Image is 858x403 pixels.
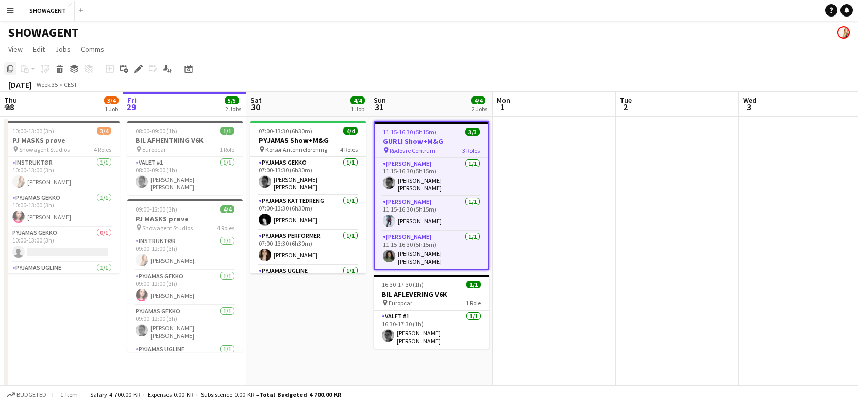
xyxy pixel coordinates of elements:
[5,389,48,400] button: Budgeted
[249,101,262,113] span: 30
[374,121,489,270] app-job-card: 11:15-16:30 (5h15m)3/3GURLI Show+M&G Rødovre Centrum3 Roles[PERSON_NAME]1/111:15-16:30 (5h15m)[PE...
[466,299,481,307] span: 1 Role
[374,289,489,299] h3: BIL AFLEVERING V6K
[250,195,366,230] app-card-role: PYJAMAS KATTEDRENG1/107:00-13:30 (6h30m)[PERSON_NAME]
[259,127,312,135] span: 07:00-13:30 (6h30m)
[374,95,386,105] span: Sun
[259,391,341,398] span: Total Budgeted 4 700.00 KR
[250,121,366,273] app-job-card: 07:00-13:30 (6h30m)4/4PYJAMAS Show+M&G Korsør Antenneforening4 RolesPYJAMAS GEKKO1/107:00-13:30 (...
[217,224,234,232] span: 4 Roles
[16,391,46,398] span: Budgeted
[374,275,489,349] app-job-card: 16:30-17:30 (1h)1/1BIL AFLEVERING V6K Europcar1 RoleValet #11/116:30-17:30 (1h)[PERSON_NAME] [PER...
[29,42,49,56] a: Edit
[127,95,137,105] span: Fri
[375,231,488,269] app-card-role: [PERSON_NAME]1/111:15-16:30 (5h15m)[PERSON_NAME] [PERSON_NAME]
[375,137,488,146] h3: GURLI Show+M&G
[127,136,243,145] h3: BIL AFHENTNING V6K
[90,391,341,398] div: Salary 4 700.00 KR + Expenses 0.00 KR + Subsistence 0.00 KR =
[104,96,119,104] span: 3/4
[64,80,77,88] div: CEST
[136,127,177,135] span: 08:00-09:00 (1h)
[742,101,756,113] span: 3
[4,121,120,273] app-job-card: 10:00-13:00 (3h)3/4PJ MASKS prøve Showagent Studios4 RolesINSTRUKTØR1/110:00-13:00 (3h)[PERSON_NA...
[375,158,488,196] app-card-role: [PERSON_NAME]1/111:15-16:30 (5h15m)[PERSON_NAME] [PERSON_NAME] [PERSON_NAME]
[8,25,79,40] h1: SHOWAGENT
[383,128,436,136] span: 11:15-16:30 (5h15m)
[127,235,243,270] app-card-role: INSTRUKTØR1/109:00-12:00 (3h)[PERSON_NAME]
[225,105,241,113] div: 2 Jobs
[462,147,480,154] span: 3 Roles
[343,127,358,135] span: 4/4
[250,136,366,145] h3: PYJAMAS Show+M&G
[375,196,488,231] app-card-role: [PERSON_NAME]1/111:15-16:30 (5h15m)[PERSON_NAME]
[250,157,366,195] app-card-role: PYJAMAS GEKKO1/107:00-13:30 (6h30m)[PERSON_NAME] [PERSON_NAME] [PERSON_NAME]
[8,79,32,90] div: [DATE]
[127,157,243,195] app-card-role: Valet #11/108:00-09:00 (1h)[PERSON_NAME] [PERSON_NAME] [PERSON_NAME]
[250,265,366,303] app-card-role: PYJAMAS UGLINE1/1
[220,205,234,213] span: 4/4
[12,127,54,135] span: 10:00-13:00 (3h)
[81,44,104,54] span: Comms
[34,80,60,88] span: Week 35
[126,101,137,113] span: 29
[389,299,412,307] span: Europcar
[497,95,510,105] span: Mon
[471,96,485,104] span: 4/4
[127,270,243,305] app-card-role: PYJAMAS GEKKO1/109:00-12:00 (3h)[PERSON_NAME]
[127,344,243,382] app-card-role: PYJAMAS UGLINE1/1
[142,224,193,232] span: Showagent Studios
[77,42,108,56] a: Comms
[94,146,111,153] span: 4 Roles
[127,305,243,344] app-card-role: PYJAMAS GEKKO1/109:00-12:00 (3h)[PERSON_NAME] [PERSON_NAME] [PERSON_NAME]
[472,105,487,113] div: 2 Jobs
[3,101,17,113] span: 28
[620,95,632,105] span: Tue
[4,136,120,145] h3: PJ MASKS prøve
[374,311,489,349] app-card-role: Valet #11/116:30-17:30 (1h)[PERSON_NAME] [PERSON_NAME] [PERSON_NAME]
[250,230,366,265] app-card-role: PYJAMAS Performer1/107:00-13:30 (6h30m)[PERSON_NAME]
[127,121,243,195] app-job-card: 08:00-09:00 (1h)1/1BIL AFHENTNING V6K Europcar1 RoleValet #11/108:00-09:00 (1h)[PERSON_NAME] [PER...
[51,42,75,56] a: Jobs
[4,157,120,192] app-card-role: INSTRUKTØR1/110:00-13:00 (3h)[PERSON_NAME]
[127,214,243,223] h3: PJ MASKS prøve
[220,146,234,153] span: 1 Role
[837,26,850,39] app-user-avatar: Carolina Lybeck-Nørgaard
[97,127,111,135] span: 3/4
[372,101,386,113] span: 31
[33,44,45,54] span: Edit
[4,95,17,105] span: Thu
[743,95,756,105] span: Wed
[350,96,365,104] span: 4/4
[19,146,70,153] span: Showagent Studios
[225,96,239,104] span: 5/5
[340,146,358,153] span: 4 Roles
[127,199,243,352] app-job-card: 09:00-12:00 (3h)4/4PJ MASKS prøve Showagent Studios4 RolesINSTRUKTØR1/109:00-12:00 (3h)[PERSON_NA...
[465,128,480,136] span: 3/3
[105,105,118,113] div: 1 Job
[4,227,120,262] app-card-role: PYJAMAS GEKKO0/110:00-13:00 (3h)
[55,44,71,54] span: Jobs
[4,262,120,300] app-card-role: PYJAMAS UGLINE1/110:00-13:00 (3h)
[466,281,481,288] span: 1/1
[4,42,27,56] a: View
[250,95,262,105] span: Sat
[382,281,424,288] span: 16:30-17:30 (1h)
[8,44,23,54] span: View
[21,1,75,21] button: SHOWAGENT
[136,205,177,213] span: 09:00-12:00 (3h)
[265,146,327,153] span: Korsør Antenneforening
[390,147,435,154] span: Rødovre Centrum
[220,127,234,135] span: 1/1
[4,192,120,227] app-card-role: PYJAMAS GEKKO1/110:00-13:00 (3h)[PERSON_NAME]
[57,391,81,398] span: 1 item
[351,105,364,113] div: 1 Job
[618,101,632,113] span: 2
[142,146,166,153] span: Europcar
[495,101,510,113] span: 1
